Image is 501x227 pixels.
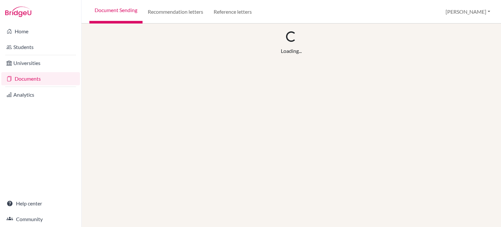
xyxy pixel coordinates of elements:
[1,88,80,101] a: Analytics
[281,47,302,55] div: Loading...
[1,72,80,85] a: Documents
[1,25,80,38] a: Home
[1,41,80,54] a: Students
[1,213,80,226] a: Community
[443,6,493,18] button: [PERSON_NAME]
[1,57,80,70] a: Universities
[1,197,80,210] a: Help center
[5,7,31,17] img: Bridge-U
